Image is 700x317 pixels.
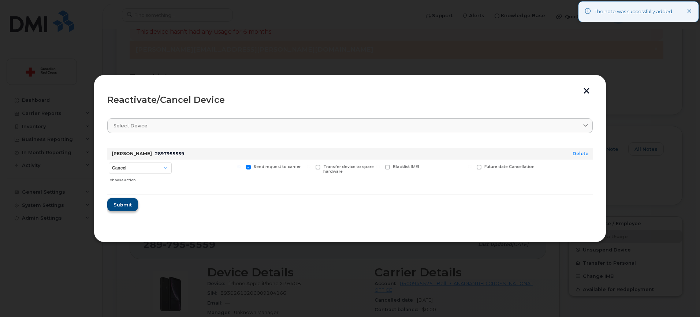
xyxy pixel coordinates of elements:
input: Send request to carrier [237,165,241,168]
span: Blacklist IMEI [393,164,419,169]
button: Submit [107,198,138,211]
span: Future date Cancellation [484,164,535,169]
input: Future date Cancellation [468,165,472,168]
span: Select device [113,122,148,129]
div: The note was successfully added [595,8,672,15]
span: Transfer device to spare hardware [323,164,374,174]
strong: [PERSON_NAME] [112,151,152,156]
div: Reactivate/Cancel Device [107,96,593,104]
input: Blacklist IMEI [376,165,380,168]
input: Transfer device to spare hardware [307,165,310,168]
span: Send request to carrier [254,164,301,169]
div: Choose action [109,174,172,183]
a: Select device [107,118,593,133]
span: 2897955559 [155,151,184,156]
a: Delete [573,151,588,156]
span: Submit [113,201,132,208]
